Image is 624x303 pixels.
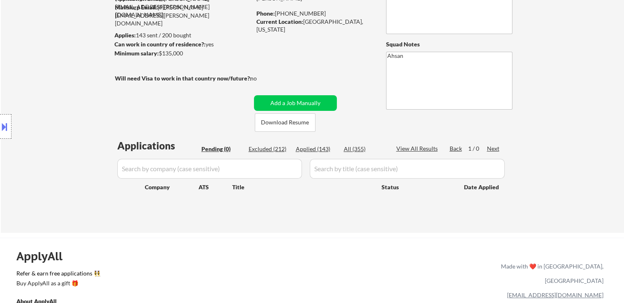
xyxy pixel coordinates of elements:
input: Search by title (case sensitive) [310,159,505,179]
div: Applications [117,141,199,151]
strong: Minimum salary: [114,50,159,57]
div: Applied (143) [296,145,337,153]
div: 1 / 0 [468,145,487,153]
div: ApplyAll [16,249,72,263]
a: Refer & earn free applications 👯‍♀️ [16,271,329,279]
div: [PERSON_NAME][EMAIL_ADDRESS][PERSON_NAME][DOMAIN_NAME] [115,3,251,28]
a: [EMAIL_ADDRESS][DOMAIN_NAME] [507,292,603,298]
div: [PHONE_NUMBER] [256,9,373,18]
div: no [250,74,274,83]
div: Excluded (212) [249,145,290,153]
div: Pending (0) [201,145,242,153]
strong: Can work in country of residence?: [114,41,206,48]
div: ATS [199,183,232,191]
div: Date Applied [464,183,500,191]
div: Buy ApplyAll as a gift 🎁 [16,280,98,286]
div: Title [232,183,374,191]
div: yes [114,40,249,48]
div: $135,000 [114,49,251,57]
div: All (355) [344,145,385,153]
div: Made with ❤️ in [GEOGRAPHIC_DATA], [GEOGRAPHIC_DATA] [498,259,603,288]
div: Next [487,145,500,153]
div: Status [382,179,452,194]
div: [GEOGRAPHIC_DATA], [US_STATE] [256,18,373,34]
button: Add a Job Manually [254,95,337,111]
strong: Will need Visa to work in that country now/future?: [115,75,251,82]
div: Back [450,145,463,153]
strong: Applies: [114,32,136,39]
div: Squad Notes [386,40,512,48]
div: 143 sent / 200 bought [114,31,251,39]
input: Search by company (case sensitive) [117,159,302,179]
strong: Mailslurp Email: [115,4,158,11]
strong: Phone: [256,10,275,17]
button: Download Resume [255,113,315,132]
a: Buy ApplyAll as a gift 🎁 [16,279,98,289]
strong: Current Location: [256,18,303,25]
div: Company [145,183,199,191]
div: View All Results [396,145,440,153]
